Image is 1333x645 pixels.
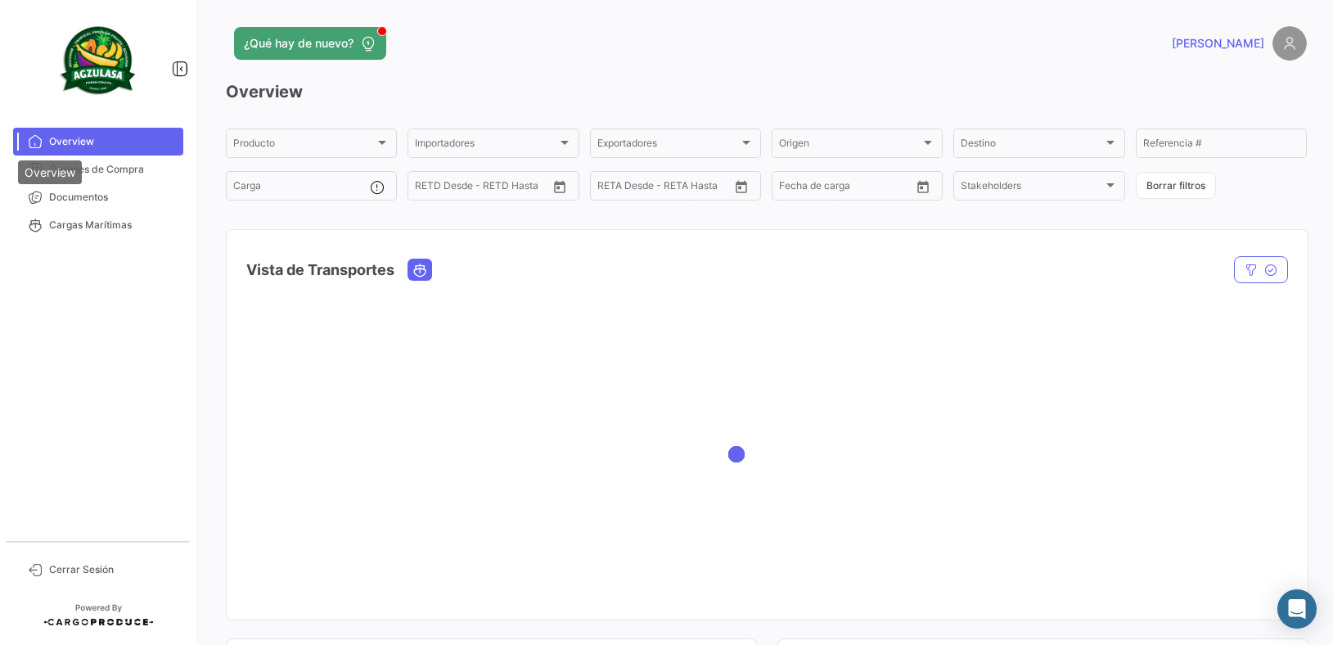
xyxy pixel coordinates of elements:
img: placeholder-user.png [1272,26,1307,61]
span: Origen [779,140,921,151]
span: Cargas Marítimas [49,218,177,232]
input: Desde [415,183,444,194]
button: Open calendar [547,174,572,199]
button: Ocean [408,259,431,280]
a: Cargas Marítimas [13,211,183,239]
input: Desde [779,183,808,194]
input: Hasta [456,183,519,194]
div: Overview [18,160,82,184]
span: Overview [49,134,177,149]
button: Open calendar [911,174,935,199]
span: Cerrar Sesión [49,562,177,577]
span: Stakeholders [961,183,1102,194]
span: ¿Qué hay de nuevo? [244,35,354,52]
button: ¿Qué hay de nuevo? [234,27,386,60]
a: Órdenes de Compra [13,156,183,183]
button: Open calendar [729,174,754,199]
span: Producto [233,140,375,151]
span: Documentos [49,190,177,205]
input: Desde [597,183,627,194]
span: Importadores [415,140,556,151]
a: Documentos [13,183,183,211]
div: Abrir Intercom Messenger [1277,589,1317,629]
img: agzulasa-logo.png [57,20,139,101]
input: Hasta [820,183,883,194]
button: Borrar filtros [1136,172,1216,199]
span: [PERSON_NAME] [1172,35,1264,52]
h4: Vista de Transportes [246,259,394,282]
span: Destino [961,140,1102,151]
span: Órdenes de Compra [49,162,177,177]
input: Hasta [638,183,701,194]
a: Overview [13,128,183,156]
span: Exportadores [597,140,739,151]
h3: Overview [226,80,1307,103]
